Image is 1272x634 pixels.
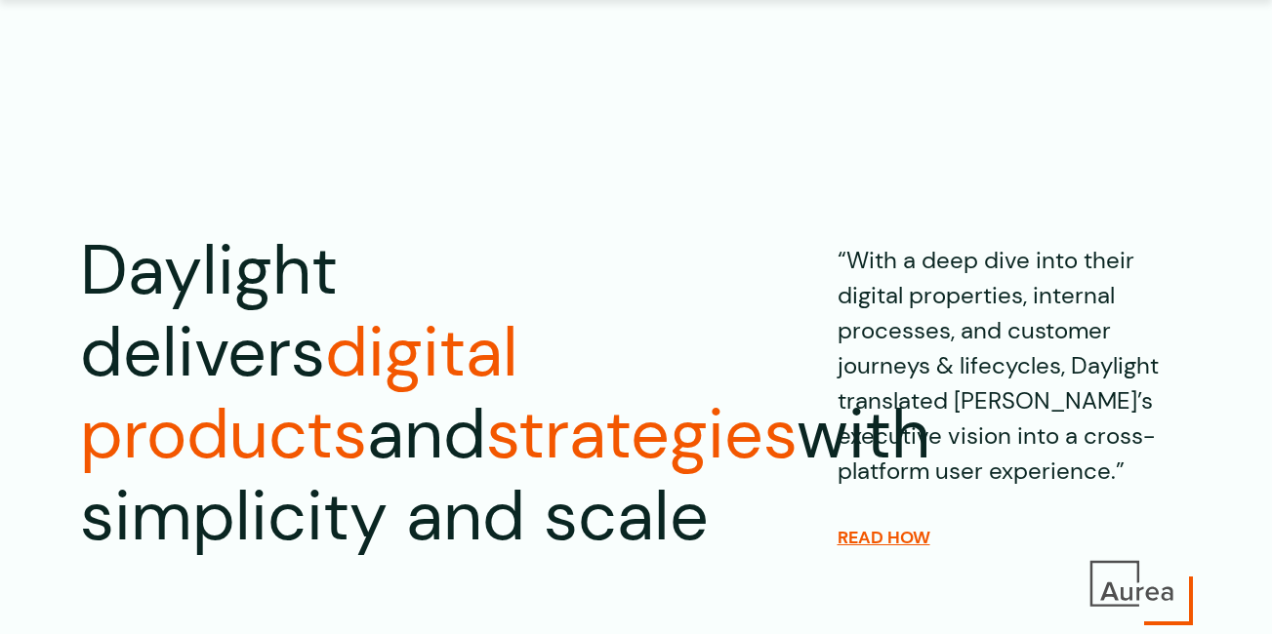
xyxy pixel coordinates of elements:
img: Aurea Logo [1086,557,1178,611]
a: READ HOW [838,527,930,548]
p: “With a deep dive into their digital properties, internal processes, and customer journeys & life... [838,230,1193,489]
span: digital products [80,308,518,479]
h1: Daylight delivers and with simplicity and scale [80,230,709,558]
span: strategies [486,390,797,479]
